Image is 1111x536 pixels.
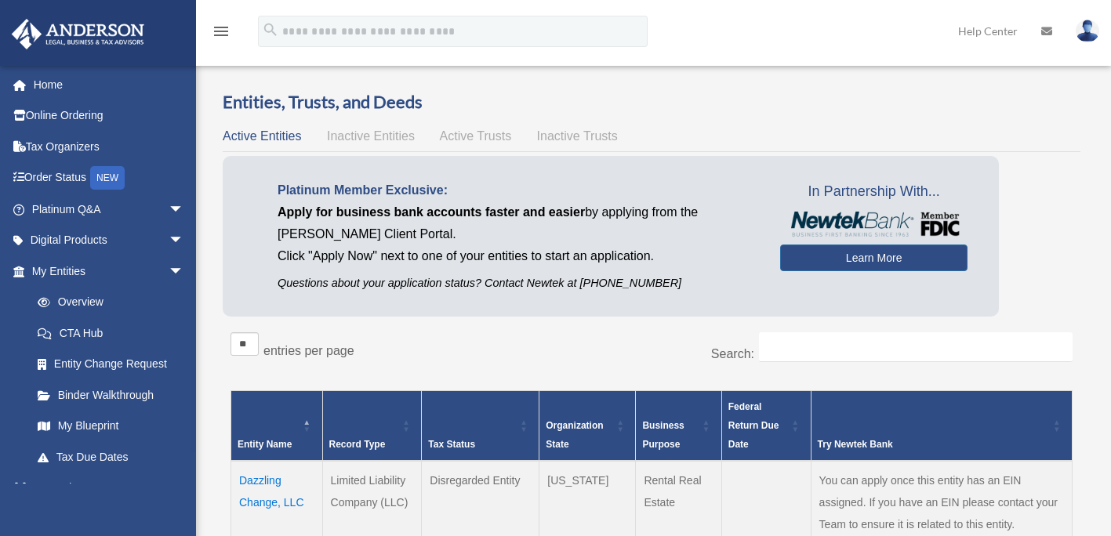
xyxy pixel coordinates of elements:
th: Tax Status: Activate to sort [422,390,539,461]
a: Entity Change Request [22,349,200,380]
span: Record Type [329,439,386,450]
th: Try Newtek Bank : Activate to sort [811,390,1072,461]
a: Platinum Q&Aarrow_drop_down [11,194,208,225]
a: Order StatusNEW [11,162,208,194]
div: NEW [90,166,125,190]
a: Overview [22,287,192,318]
span: Apply for business bank accounts faster and easier [278,205,585,219]
p: Platinum Member Exclusive: [278,179,757,201]
i: search [262,21,279,38]
h3: Entities, Trusts, and Deeds [223,90,1080,114]
span: Active Entities [223,129,301,143]
span: Organization State [546,420,603,450]
th: Federal Return Due Date: Activate to sort [721,390,811,461]
th: Business Purpose: Activate to sort [636,390,721,461]
img: User Pic [1076,20,1099,42]
a: Learn More [780,244,968,271]
span: Federal Return Due Date [728,401,779,450]
a: Tax Organizers [11,131,208,162]
a: Online Ordering [11,100,208,132]
span: Inactive Trusts [537,129,618,143]
p: by applying from the [PERSON_NAME] Client Portal. [278,201,757,245]
th: Organization State: Activate to sort [539,390,636,461]
span: Business Purpose [642,420,684,450]
p: Click "Apply Now" next to one of your entities to start an application. [278,245,757,267]
a: My Anderson Teamarrow_drop_down [11,473,208,504]
span: arrow_drop_down [169,473,200,505]
a: Tax Due Dates [22,441,200,473]
div: Try Newtek Bank [818,435,1048,454]
img: NewtekBankLogoSM.png [788,212,960,237]
span: Inactive Entities [327,129,415,143]
span: arrow_drop_down [169,255,200,288]
img: Anderson Advisors Platinum Portal [7,19,149,49]
span: Entity Name [238,439,292,450]
a: Home [11,69,208,100]
a: Binder Walkthrough [22,379,200,411]
span: Active Trusts [440,129,512,143]
i: menu [212,22,231,41]
span: In Partnership With... [780,179,968,205]
span: arrow_drop_down [169,225,200,257]
span: Tax Status [428,439,475,450]
a: CTA Hub [22,317,200,349]
label: Search: [711,347,754,360]
a: menu [212,27,231,41]
th: Entity Name: Activate to invert sorting [231,390,323,461]
a: Digital Productsarrow_drop_down [11,225,208,256]
span: arrow_drop_down [169,194,200,226]
label: entries per page [263,344,354,357]
a: My Blueprint [22,411,200,442]
p: Questions about your application status? Contact Newtek at [PHONE_NUMBER] [278,273,757,293]
th: Record Type: Activate to sort [322,390,422,461]
a: My Entitiesarrow_drop_down [11,255,200,287]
